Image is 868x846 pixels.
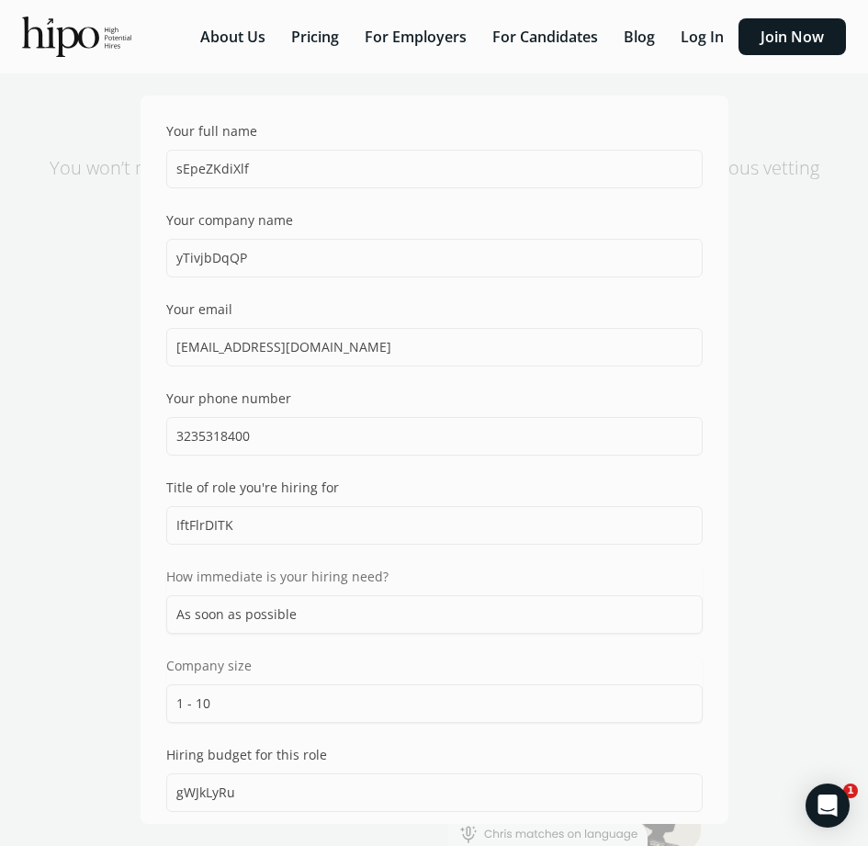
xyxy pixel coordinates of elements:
div: How immediate is your hiring need? [166,567,703,586]
span: 1 [843,784,858,798]
div: Your company name [166,210,293,230]
div: Your full name [166,121,257,141]
div: Open Intercom Messenger [806,784,850,828]
button: Blog [613,18,666,55]
a: About Us [189,27,280,47]
img: official-logo [22,17,131,57]
button: Join Now [738,18,846,55]
div: Title of role you're hiring for [166,478,339,497]
div: Your phone number [166,389,291,408]
button: For Candidates [481,18,609,55]
button: Log In [670,18,735,55]
a: Pricing [280,27,354,47]
a: For Candidates [481,27,613,47]
button: Pricing [280,18,350,55]
div: Company size [166,656,703,675]
div: Your email [166,299,232,319]
button: For Employers [354,18,478,55]
a: Log In [670,27,738,47]
a: Join Now [738,27,846,47]
a: For Employers [354,27,481,47]
a: Blog [613,27,670,47]
div: Hiring budget for this role [166,745,327,764]
button: About Us [189,18,276,55]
